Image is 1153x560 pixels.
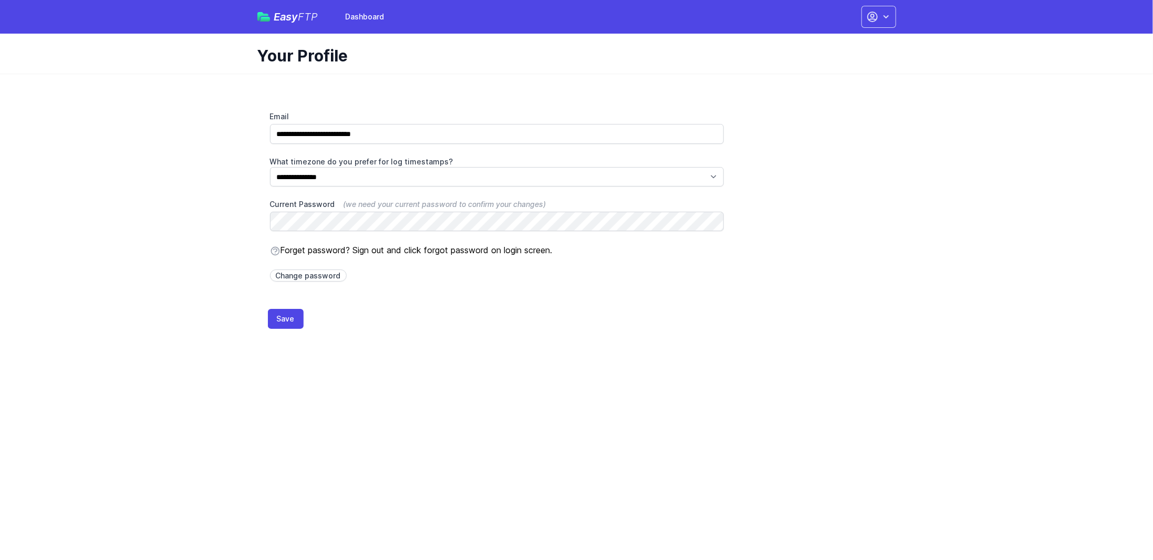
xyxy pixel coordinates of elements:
span: FTP [298,11,318,23]
span: (we need your current password to confirm your changes) [344,200,546,209]
a: EasyFTP [257,12,318,22]
img: easyftp_logo.png [257,12,270,22]
a: Dashboard [339,7,391,26]
p: Forget password? Sign out and click forgot password on login screen. [270,244,724,256]
label: Current Password [270,199,724,210]
span: Easy [274,12,318,22]
label: Email [270,111,724,122]
button: Save [268,309,304,329]
label: What timezone do you prefer for log timestamps? [270,157,724,167]
h1: Your Profile [257,46,888,65]
a: Change password [270,269,347,282]
iframe: Drift Widget Chat Controller [1100,507,1140,547]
